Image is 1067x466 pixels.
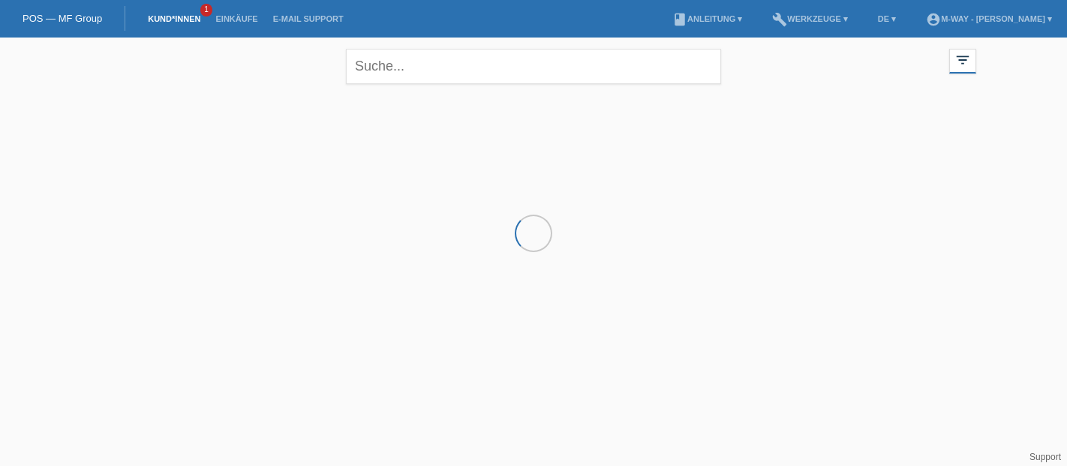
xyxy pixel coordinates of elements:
[346,49,721,84] input: Suche...
[200,4,212,17] span: 1
[772,12,787,27] i: build
[870,14,903,23] a: DE ▾
[954,52,971,68] i: filter_list
[140,14,208,23] a: Kund*innen
[23,13,102,24] a: POS — MF Group
[1029,452,1061,462] a: Support
[672,12,687,27] i: book
[765,14,855,23] a: buildWerkzeuge ▾
[208,14,265,23] a: Einkäufe
[665,14,750,23] a: bookAnleitung ▾
[926,12,941,27] i: account_circle
[918,14,1059,23] a: account_circlem-way - [PERSON_NAME] ▾
[266,14,351,23] a: E-Mail Support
